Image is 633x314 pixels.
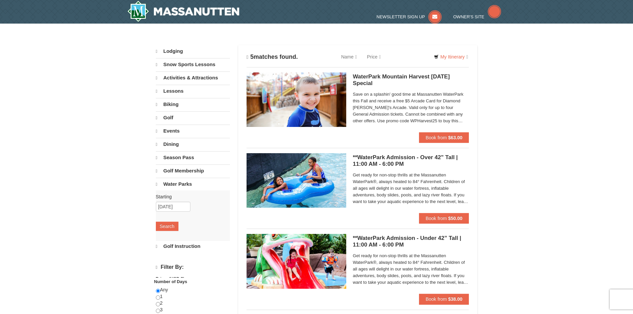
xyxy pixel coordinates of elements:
a: Golf [156,111,230,124]
img: 6619917-1412-d332ca3f.jpg [247,72,346,127]
a: Owner's Site [453,14,501,19]
a: Water Parks [156,178,230,190]
a: Lodging [156,45,230,57]
h5: **WaterPark Admission - Over 42” Tall | 11:00 AM - 6:00 PM [353,154,469,167]
a: Price [362,50,386,63]
button: Book from $50.00 [419,213,469,224]
a: Newsletter Sign Up [376,14,442,19]
a: Biking [156,98,230,111]
a: Massanutten Resort [127,1,240,22]
strong: $63.00 [448,135,463,140]
a: Activities & Attractions [156,71,230,84]
img: 6619917-726-5d57f225.jpg [247,153,346,208]
button: Search [156,222,178,231]
a: Season Pass [156,151,230,164]
strong: $38.00 [448,296,463,302]
a: Lessons [156,85,230,97]
h5: **WaterPark Admission - Under 42” Tall | 11:00 AM - 6:00 PM [353,235,469,248]
img: Massanutten Resort Logo [127,1,240,22]
strong: $50.00 [448,216,463,221]
img: 6619917-738-d4d758dd.jpg [247,234,346,288]
span: Book from [426,135,447,140]
a: My Itinerary [430,52,472,62]
h4: Filter By: [156,264,230,270]
label: Starting [156,193,225,200]
a: Snow Sports Lessons [156,58,230,71]
a: Golf Membership [156,164,230,177]
a: Dining [156,138,230,151]
a: Name [336,50,362,63]
span: Book from [426,216,447,221]
button: Book from $63.00 [419,132,469,143]
span: Newsletter Sign Up [376,14,425,19]
span: Get ready for non-stop thrills at the Massanutten WaterPark®, always heated to 84° Fahrenheit. Ch... [353,253,469,286]
span: Save on a splashin' good time at Massanutten WaterPark this Fall and receive a free $5 Arcade Car... [353,91,469,124]
span: Owner's Site [453,14,484,19]
a: Golf Instruction [156,240,230,253]
strong: Price: (USD $) [156,276,185,281]
h5: WaterPark Mountain Harvest [DATE] Special [353,73,469,87]
strong: Number of Days [154,279,187,284]
span: Get ready for non-stop thrills at the Massanutten WaterPark®, always heated to 84° Fahrenheit. Ch... [353,172,469,205]
a: Events [156,125,230,137]
button: Book from $38.00 [419,294,469,304]
span: Book from [426,296,447,302]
